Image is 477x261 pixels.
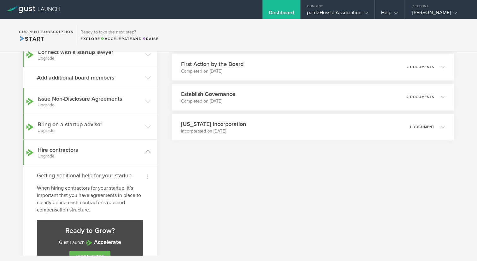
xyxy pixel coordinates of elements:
[181,98,235,104] p: Completed on [DATE]
[142,37,159,41] span: Raise
[38,146,142,158] h3: Hire contractors
[37,185,143,214] p: When hiring contractors for your startup, it’s important that you have agreements in place to cle...
[412,9,466,19] div: [PERSON_NAME]
[37,171,143,180] h4: Getting additional help for your startup
[77,25,162,45] div: Ready to take the next step?ExploreAccelerateandRaise
[181,60,244,68] h3: First Action by the Board
[269,9,294,19] div: Dashboard
[19,30,74,34] h2: Current Subscription
[100,37,142,41] span: and
[43,226,137,235] h3: Ready to Grow?
[38,48,142,61] h3: Connect with a startup lawyer
[94,239,121,246] strong: Accelerate
[38,154,142,158] small: Upgrade
[38,120,142,133] h3: Bring on a startup advisor
[181,90,235,98] h3: Establish Governance
[38,95,142,107] h3: Issue Non-Disclosure Agreements
[381,9,398,19] div: Help
[181,68,244,74] p: Completed on [DATE]
[19,35,44,42] span: Start
[181,128,246,134] p: Incorporated on [DATE]
[38,103,142,107] small: Upgrade
[181,120,246,128] h3: [US_STATE] Incorporation
[445,231,477,261] iframe: Chat Widget
[80,30,159,34] h3: Ready to take the next step?
[43,239,137,246] p: Gust Launch
[406,95,434,99] p: 2 documents
[307,9,368,19] div: paid2Hussle Association
[80,36,159,42] div: Explore
[37,74,142,82] h3: Add additional board members
[406,65,434,69] p: 2 documents
[38,56,142,61] small: Upgrade
[410,125,434,129] p: 1 document
[38,128,142,133] small: Upgrade
[100,37,132,41] span: Accelerate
